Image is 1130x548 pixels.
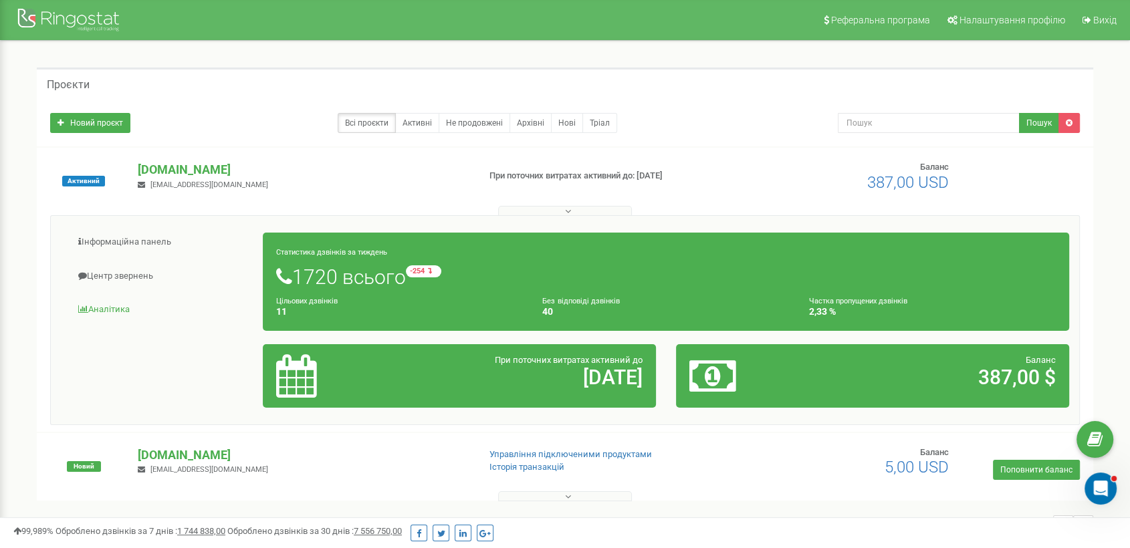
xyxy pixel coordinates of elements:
[150,465,268,474] span: [EMAIL_ADDRESS][DOMAIN_NAME]
[495,355,643,365] span: При поточних витратах активний до
[55,526,225,536] span: Оброблено дзвінків за 7 днів :
[405,366,642,388] h2: [DATE]
[177,526,225,536] u: 1 744 838,00
[1085,472,1117,505] iframe: Intercom live chat
[1093,15,1117,25] span: Вихід
[138,161,467,178] p: [DOMAIN_NAME]
[338,113,396,133] a: Всі проєкти
[542,297,619,305] small: Без відповіді дзвінків
[831,15,930,25] span: Реферальна програма
[542,307,789,317] h4: 40
[1019,113,1059,133] button: Пошук
[61,260,263,293] a: Центр звернень
[13,526,53,536] span: 99,989%
[150,180,268,189] span: [EMAIL_ADDRESS][DOMAIN_NAME]
[47,79,90,91] h5: Проєкти
[920,162,949,172] span: Баланс
[439,113,510,133] a: Не продовжені
[61,226,263,259] a: Інформаційна панель
[67,461,101,472] span: Новий
[809,307,1056,317] h4: 2,33 %
[138,446,467,464] p: [DOMAIN_NAME]
[489,462,564,472] a: Історія транзакцій
[276,307,523,317] h4: 11
[993,460,1080,480] a: Поповнити баланс
[959,15,1065,25] span: Налаштування профілю
[809,297,907,305] small: Частка пропущених дзвінків
[354,526,402,536] u: 7 556 750,00
[406,265,441,277] small: -254
[227,526,402,536] span: Оброблено дзвінків за 30 днів :
[61,293,263,326] a: Аналiтика
[818,366,1056,388] h2: 387,00 $
[510,113,552,133] a: Архівні
[1014,515,1053,535] span: 1 - 2 of 2
[489,170,732,182] p: При поточних витратах активний до: [DATE]
[62,176,105,186] span: Активний
[838,113,1020,133] input: Пошук
[1026,355,1056,365] span: Баланс
[395,113,439,133] a: Активні
[489,449,652,459] a: Управління підключеними продуктами
[920,447,949,457] span: Баланс
[50,113,130,133] a: Новий проєкт
[276,248,387,257] small: Статистика дзвінків за тиждень
[867,173,949,192] span: 387,00 USD
[582,113,617,133] a: Тріал
[276,265,1056,288] h1: 1720 всього
[551,113,583,133] a: Нові
[276,297,338,305] small: Цільових дзвінків
[885,458,949,476] span: 5,00 USD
